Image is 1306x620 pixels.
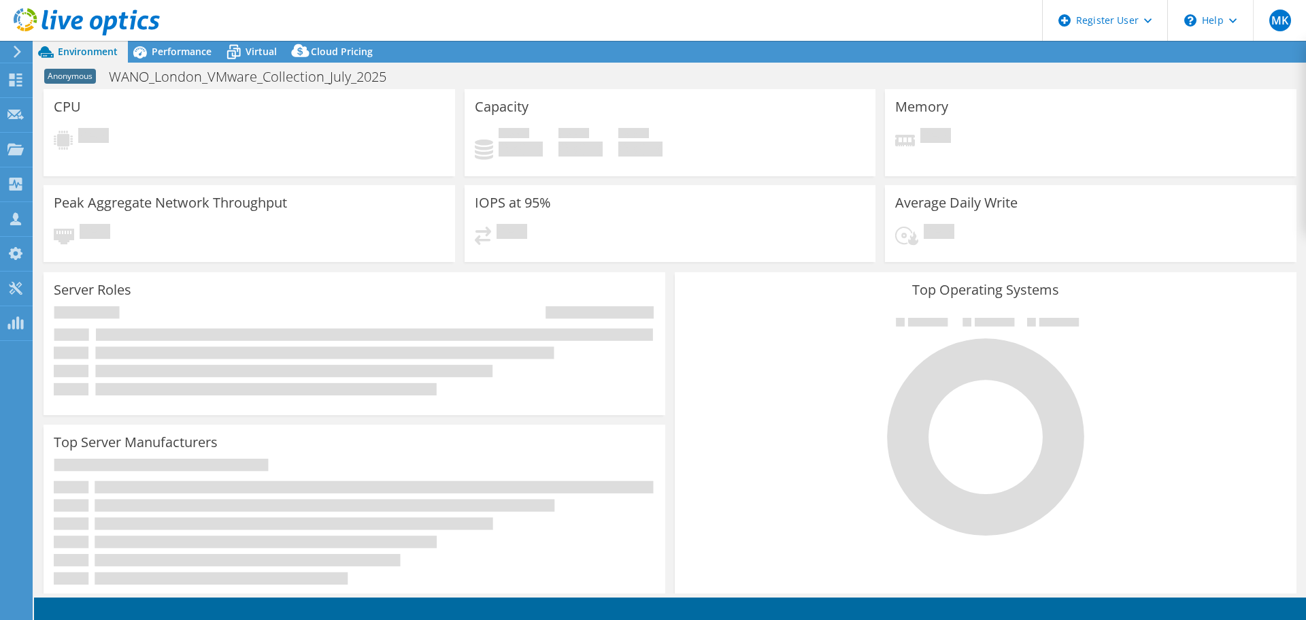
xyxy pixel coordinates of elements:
[685,282,1286,297] h3: Top Operating Systems
[618,142,663,157] h4: 0 GiB
[78,128,109,146] span: Pending
[895,195,1018,210] h3: Average Daily Write
[497,224,527,242] span: Pending
[475,99,529,114] h3: Capacity
[920,128,951,146] span: Pending
[618,128,649,142] span: Total
[475,195,551,210] h3: IOPS at 95%
[924,224,954,242] span: Pending
[58,45,118,58] span: Environment
[152,45,212,58] span: Performance
[895,99,948,114] h3: Memory
[499,128,529,142] span: Used
[54,99,81,114] h3: CPU
[1184,14,1196,27] svg: \n
[1269,10,1291,31] span: MK
[311,45,373,58] span: Cloud Pricing
[246,45,277,58] span: Virtual
[54,195,287,210] h3: Peak Aggregate Network Throughput
[103,69,407,84] h1: WANO_London_VMware_Collection_July_2025
[54,282,131,297] h3: Server Roles
[80,224,110,242] span: Pending
[499,142,543,157] h4: 0 GiB
[558,142,603,157] h4: 0 GiB
[558,128,589,142] span: Free
[44,69,96,84] span: Anonymous
[54,435,218,450] h3: Top Server Manufacturers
